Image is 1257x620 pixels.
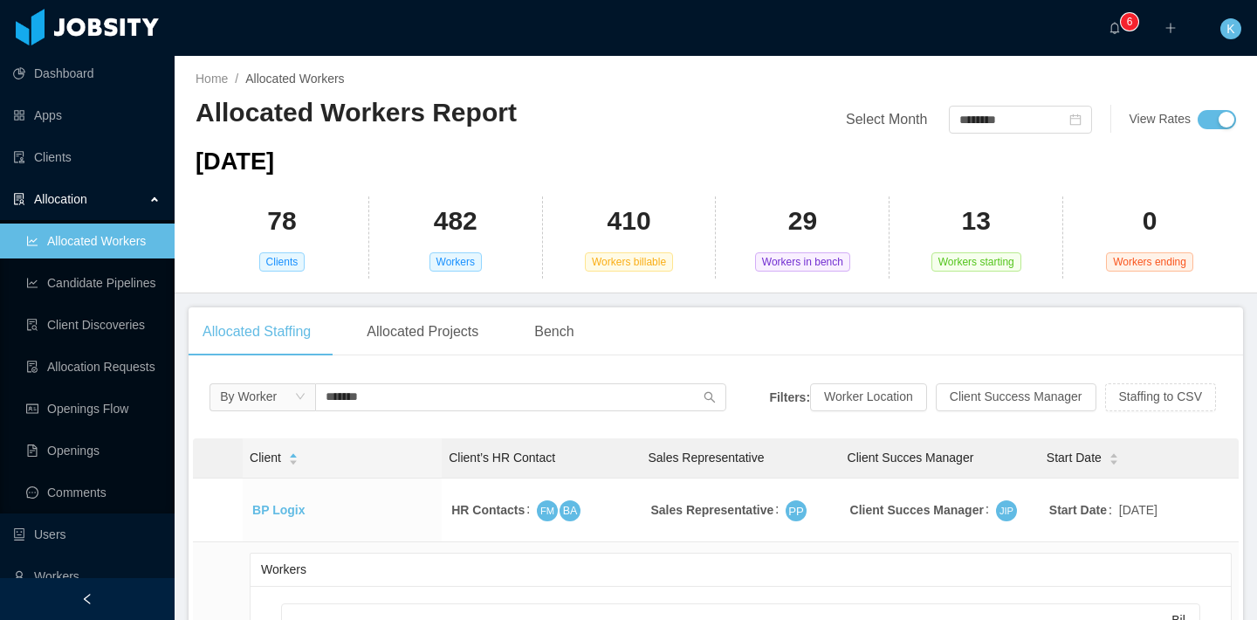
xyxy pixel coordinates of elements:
[196,95,716,131] h2: Allocated Workers Report
[1106,252,1193,272] span: Workers ending
[13,56,161,91] a: icon: pie-chartDashboard
[13,140,161,175] a: icon: auditClients
[449,451,555,465] span: Client’s HR Contact
[26,307,161,342] a: icon: file-searchClient Discoveries
[1109,22,1121,34] i: icon: bell
[1049,503,1107,517] strong: Start Date
[288,451,299,463] div: Sort
[1129,112,1191,126] span: View Rates
[13,193,25,205] i: icon: solution
[267,203,296,239] h2: 78
[999,502,1013,519] span: JIP
[245,72,344,86] span: Allocated Workers
[26,349,161,384] a: icon: file-doneAllocation Requests
[26,391,161,426] a: icon: idcardOpenings Flow
[235,72,238,86] span: /
[1105,383,1216,411] button: Staffing to CSV
[34,192,87,206] span: Allocation
[1109,451,1118,457] i: icon: caret-up
[848,451,974,465] span: Client Succes Manager
[295,391,306,403] i: icon: down
[1226,18,1234,39] span: K
[704,391,716,403] i: icon: search
[936,383,1096,411] button: Client Success Manager
[288,451,298,457] i: icon: caret-up
[1127,13,1133,31] p: 6
[648,451,764,465] span: Sales Representative
[261,554,1220,586] div: Workers
[1109,458,1118,463] i: icon: caret-down
[846,112,927,127] span: Select Month
[1119,501,1157,520] span: [DATE]
[13,98,161,133] a: icon: appstoreApps
[434,203,477,239] h2: 482
[1069,114,1082,126] i: icon: calendar
[288,458,298,463] i: icon: caret-down
[931,252,1021,272] span: Workers starting
[1143,203,1157,239] h2: 0
[196,72,228,86] a: Home
[26,265,161,300] a: icon: line-chartCandidate Pipelines
[451,503,525,517] strong: HR Contacts
[1164,22,1177,34] i: icon: plus
[26,433,161,468] a: icon: file-textOpenings
[788,501,804,521] span: PP
[259,252,306,272] span: Clients
[250,449,281,467] span: Client
[962,203,991,239] h2: 13
[1121,13,1138,31] sup: 6
[429,252,482,272] span: Workers
[585,252,673,272] span: Workers billable
[540,502,554,519] span: FM
[196,148,274,175] span: [DATE]
[608,203,651,239] h2: 410
[252,503,305,517] a: BP Logix
[788,203,817,239] h2: 29
[26,224,161,258] a: icon: line-chartAllocated Workers
[220,383,277,410] div: By Worker
[650,503,773,517] strong: Sales Representative
[520,307,587,356] div: Bench
[1109,451,1119,463] div: Sort
[353,307,492,356] div: Allocated Projects
[13,517,161,552] a: icon: robotUsers
[26,475,161,510] a: icon: messageComments
[755,252,850,272] span: Workers in bench
[769,389,810,403] strong: Filters:
[810,383,927,411] button: Worker Location
[850,503,984,517] strong: Client Succes Manager
[1047,449,1102,467] span: Start Date
[563,501,578,520] span: BA
[13,559,161,594] a: icon: userWorkers
[189,307,325,356] div: Allocated Staffing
